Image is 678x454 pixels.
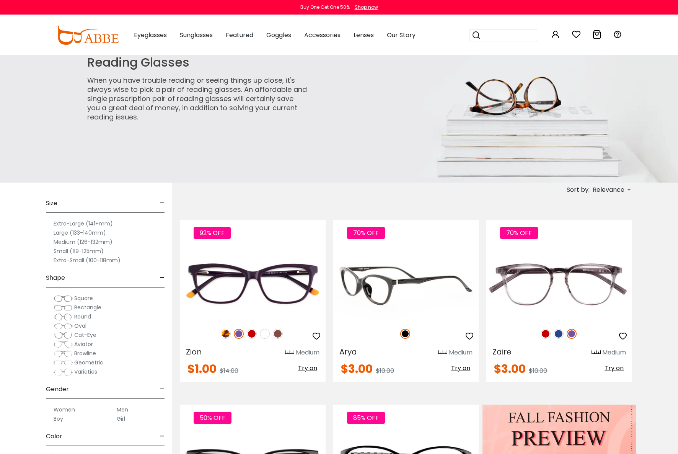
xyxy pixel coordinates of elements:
img: size ruler [592,350,601,356]
img: size ruler [438,350,447,356]
img: Rectangle.png [54,304,73,312]
label: Small (119-125mm) [54,247,104,256]
img: Red [541,329,551,339]
img: White [260,329,270,339]
button: Try on [296,363,319,373]
img: Square.png [54,295,73,302]
a: Shop now [351,4,378,10]
span: Cat-Eye [74,331,96,339]
img: Purple Zaire - TR ,Universal Bridge Fit [486,247,632,320]
span: $1.00 [187,361,217,377]
div: Medium [296,348,319,357]
img: Aviator.png [54,341,73,348]
span: - [160,427,165,446]
span: Geometric [74,359,103,366]
img: Brown [273,329,283,339]
span: Size [46,194,57,212]
span: Try on [605,364,624,372]
span: Featured [226,31,253,39]
label: Large (133-140mm) [54,228,106,237]
img: Browline.png [54,350,73,358]
span: $3.00 [494,361,526,377]
span: $3.00 [341,361,373,377]
img: Purple [567,329,577,339]
span: Our Story [387,31,416,39]
img: Leopard [221,329,231,339]
p: When you have trouble reading or seeing things up close, it's always wise to pick a pair of readi... [87,76,308,122]
span: Gender [46,380,69,398]
img: reading glasses [66,55,678,183]
span: 70% OFF [347,227,385,239]
span: 70% OFF [500,227,538,239]
img: Geometric.png [54,359,73,367]
img: Red [247,329,257,339]
span: Relevance [593,183,624,197]
span: $10.00 [529,366,547,375]
span: $10.00 [376,366,394,375]
div: Shop now [355,4,378,11]
div: Medium [449,348,473,357]
span: Color [46,427,62,446]
span: Zion [186,346,202,357]
span: 50% OFF [194,412,231,424]
label: Men [117,405,128,414]
span: $14.00 [220,366,238,375]
img: Black [400,329,410,339]
span: Round [74,313,91,320]
img: size ruler [285,350,294,356]
img: Round.png [54,313,73,321]
span: 92% OFF [194,227,231,239]
div: Medium [602,348,626,357]
label: Boy [54,414,63,423]
img: Cat-Eye.png [54,332,73,339]
img: Purple Zion - Acetate ,Universal Bridge Fit [180,247,326,320]
img: abbeglasses.com [56,26,119,45]
span: Rectangle [74,304,101,311]
label: Medium (126-132mm) [54,237,112,247]
img: Purple [234,329,244,339]
img: Blue [554,329,564,339]
span: - [160,194,165,212]
label: Extra-Small (100-118mm) [54,256,121,265]
button: Try on [602,363,626,373]
label: Women [54,405,75,414]
span: Try on [298,364,317,372]
span: Lenses [354,31,374,39]
span: Square [74,294,93,302]
span: Accessories [304,31,341,39]
span: Eyeglasses [134,31,167,39]
img: Black Arya - TR ,Universal Bridge Fit [333,247,479,320]
span: 85% OFF [347,412,385,424]
span: Zaire [492,346,512,357]
label: Extra-Large (141+mm) [54,219,113,228]
span: Shape [46,269,65,287]
img: Varieties.png [54,368,73,376]
span: Arya [339,346,357,357]
label: Girl [117,414,125,423]
button: Try on [449,363,473,373]
h1: Reading Glasses [87,55,308,70]
span: Oval [74,322,86,330]
span: Varieties [74,368,97,376]
span: Sort by: [567,185,590,194]
img: Oval.png [54,322,73,330]
span: - [160,269,165,287]
span: Try on [451,364,470,372]
div: Buy One Get One 50% [300,4,350,11]
span: Sunglasses [180,31,213,39]
span: Goggles [266,31,291,39]
span: - [160,380,165,398]
span: Browline [74,349,96,357]
span: Aviator [74,340,93,348]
